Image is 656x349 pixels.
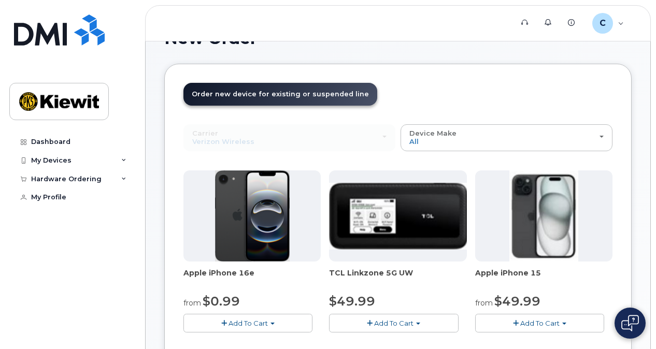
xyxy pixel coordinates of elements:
button: Device Make All [401,124,612,151]
button: Add To Cart [475,314,604,332]
span: $49.99 [494,294,540,309]
small: from [183,298,201,308]
img: Open chat [621,315,639,331]
h1: New Order [164,29,632,47]
button: Add To Cart [329,314,458,332]
span: C [600,17,606,30]
button: Add To Cart [183,314,312,332]
img: iphone16e.png [215,170,290,261]
span: $0.99 [203,294,240,309]
span: Add To Cart [229,319,268,327]
div: Cole.Coates [585,13,631,34]
span: Add To Cart [520,319,560,327]
div: TCL Linkzone 5G UW [329,268,466,288]
span: All [409,137,419,146]
img: linkzone5g.png [329,183,466,250]
span: Add To Cart [374,319,413,327]
small: from [475,298,493,308]
div: Apple iPhone 15 [475,268,612,288]
span: $49.99 [329,294,375,309]
span: Order new device for existing or suspended line [192,90,369,98]
img: iphone15.jpg [509,170,578,261]
span: Device Make [409,129,457,137]
div: Apple iPhone 16e [183,268,321,288]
